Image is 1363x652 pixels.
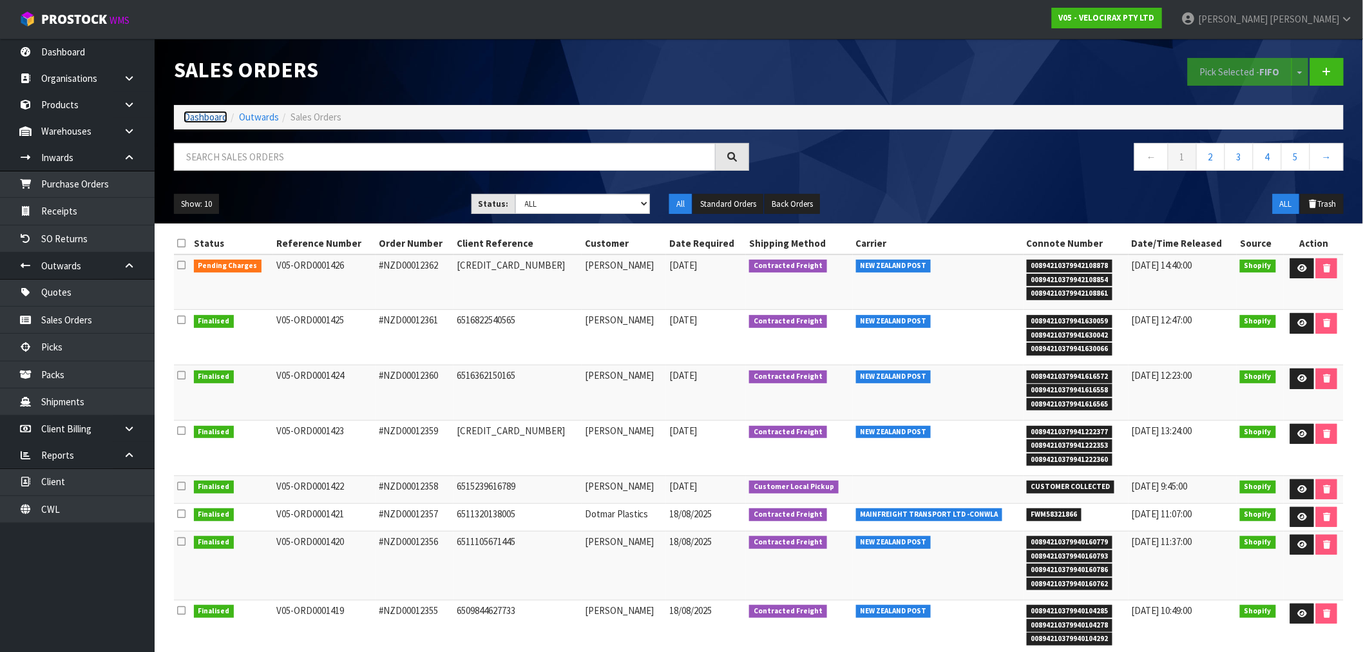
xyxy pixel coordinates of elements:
th: Date Required [666,233,746,254]
span: MAINFREIGHT TRANSPORT LTD -CONWLA [856,508,1003,521]
a: Dashboard [184,111,227,123]
td: [PERSON_NAME] [582,254,667,310]
a: V05 - VELOCIRAX PTY LTD [1052,8,1162,28]
a: 2 [1196,143,1225,171]
span: Shopify [1240,536,1276,549]
span: NEW ZEALAND POST [856,260,931,273]
td: [CREDIT_CARD_NUMBER] [453,254,581,310]
span: 00894210379941630066 [1027,343,1113,356]
th: Client Reference [453,233,581,254]
span: Finalised [194,536,234,549]
th: Status [191,233,274,254]
th: Shipping Method [746,233,853,254]
span: 00894210379940160779 [1027,536,1113,549]
span: 00894210379941222353 [1027,439,1113,452]
span: Contracted Freight [749,370,827,383]
td: #NZD00012360 [376,365,454,421]
td: V05-ORD0001423 [273,420,375,475]
span: NEW ZEALAND POST [856,605,931,618]
span: [DATE] 13:24:00 [1132,425,1192,437]
td: 6511320138005 [453,503,581,531]
a: 3 [1225,143,1253,171]
strong: FIFO [1260,66,1280,78]
a: 5 [1281,143,1310,171]
button: ALL [1273,194,1299,215]
a: ← [1134,143,1168,171]
span: FWM58321866 [1027,508,1082,521]
span: Finalised [194,481,234,494]
button: Pick Selected -FIFO [1188,58,1292,86]
td: #NZD00012361 [376,310,454,365]
span: Shopify [1240,370,1276,383]
td: [PERSON_NAME] [582,475,667,503]
span: Finalised [194,508,234,521]
td: #NZD00012356 [376,531,454,600]
span: Finalised [194,315,234,328]
span: [DATE] 12:47:00 [1132,314,1192,326]
td: [PERSON_NAME] [582,531,667,600]
th: Action [1284,233,1344,254]
span: [DATE] 11:07:00 [1132,508,1192,520]
span: 00894210379940160762 [1027,578,1113,591]
span: [DATE] 11:37:00 [1132,535,1192,548]
span: Finalised [194,605,234,618]
span: [DATE] [669,480,697,492]
span: ProStock [41,11,107,28]
td: V05-ORD0001426 [273,254,375,310]
th: Reference Number [273,233,375,254]
span: [DATE] 9:45:00 [1132,480,1188,492]
span: [PERSON_NAME] [1198,13,1268,25]
span: Shopify [1240,605,1276,618]
span: 00894210379941630059 [1027,315,1113,328]
span: [DATE] [669,369,697,381]
span: 00894210379940104278 [1027,619,1113,632]
strong: V05 - VELOCIRAX PTY LTD [1059,12,1155,23]
span: [DATE] [669,425,697,437]
span: Contracted Freight [749,536,827,549]
td: [CREDIT_CARD_NUMBER] [453,420,581,475]
strong: Status: [479,198,509,209]
a: 1 [1168,143,1197,171]
td: #NZD00012357 [376,503,454,531]
span: NEW ZEALAND POST [856,426,931,439]
span: Contracted Freight [749,605,827,618]
td: [PERSON_NAME] [582,310,667,365]
small: WMS [110,14,129,26]
td: V05-ORD0001425 [273,310,375,365]
span: 00894210379940104292 [1027,633,1113,646]
span: 00894210379940104285 [1027,605,1113,618]
span: 00894210379941630042 [1027,329,1113,342]
button: Back Orders [765,194,820,215]
img: cube-alt.png [19,11,35,27]
span: 00894210379941616558 [1027,384,1113,397]
td: V05-ORD0001421 [273,503,375,531]
span: Sales Orders [291,111,341,123]
span: [DATE] 12:23:00 [1132,369,1192,381]
td: V05-ORD0001420 [273,531,375,600]
input: Search sales orders [174,143,716,171]
span: 00894210379941222360 [1027,454,1113,466]
span: Shopify [1240,426,1276,439]
span: [DATE] 14:40:00 [1132,259,1192,271]
th: Customer [582,233,667,254]
th: Carrier [853,233,1024,254]
button: Show: 10 [174,194,219,215]
span: Contracted Freight [749,260,827,273]
span: Contracted Freight [749,315,827,328]
td: #NZD00012359 [376,420,454,475]
th: Order Number [376,233,454,254]
span: NEW ZEALAND POST [856,315,931,328]
span: 00894210379940160793 [1027,550,1113,563]
span: NEW ZEALAND POST [856,370,931,383]
span: [DATE] [669,259,697,271]
a: Outwards [239,111,279,123]
button: Trash [1301,194,1344,215]
td: [PERSON_NAME] [582,365,667,421]
td: [PERSON_NAME] [582,420,667,475]
span: [DATE] [669,314,697,326]
h1: Sales Orders [174,58,749,82]
th: Source [1237,233,1284,254]
span: Shopify [1240,315,1276,328]
span: Finalised [194,370,234,383]
td: #NZD00012362 [376,254,454,310]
